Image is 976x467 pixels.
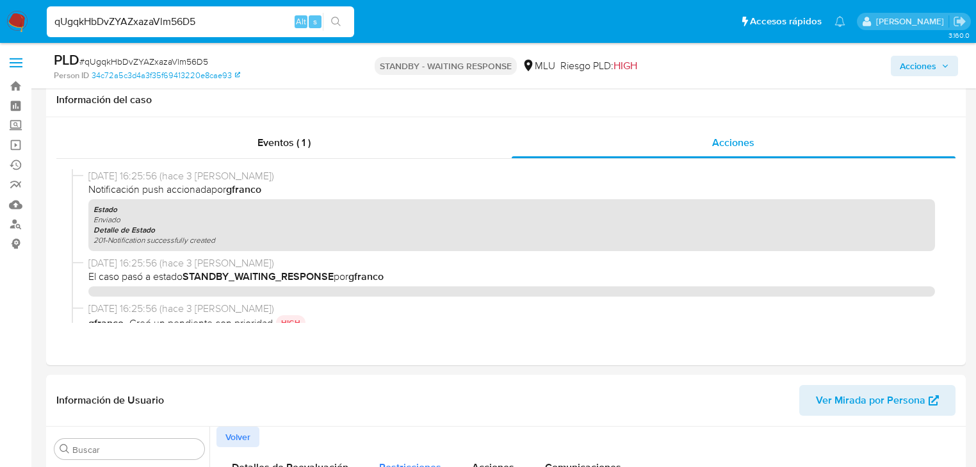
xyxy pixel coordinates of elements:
[72,444,199,455] input: Buscar
[60,444,70,454] button: Buscar
[54,49,79,70] b: PLD
[876,15,948,28] p: giorgio.franco@mercadolibre.com
[296,15,306,28] span: Alt
[953,15,966,28] a: Salir
[375,57,517,75] p: STANDBY - WAITING RESPONSE
[891,56,958,76] button: Acciones
[799,385,956,416] button: Ver Mirada por Persona
[47,13,354,30] input: Buscar usuario o caso...
[257,135,311,150] span: Eventos ( 1 )
[56,94,956,106] h1: Información del caso
[900,56,936,76] span: Acciones
[750,15,822,28] span: Accesos rápidos
[54,70,89,81] b: Person ID
[712,135,754,150] span: Acciones
[79,55,208,68] span: # qUgqkHbDvZYAZxazaVlm56D5
[834,16,845,27] a: Notificaciones
[92,70,240,81] a: 34c72a5c3d4a3f35f69413220e8cae93
[323,13,349,31] button: search-icon
[522,59,555,73] div: MLU
[560,59,637,73] span: Riesgo PLD:
[56,394,164,407] h1: Información de Usuario
[614,58,637,73] span: HIGH
[313,15,317,28] span: s
[816,385,925,416] span: Ver Mirada por Persona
